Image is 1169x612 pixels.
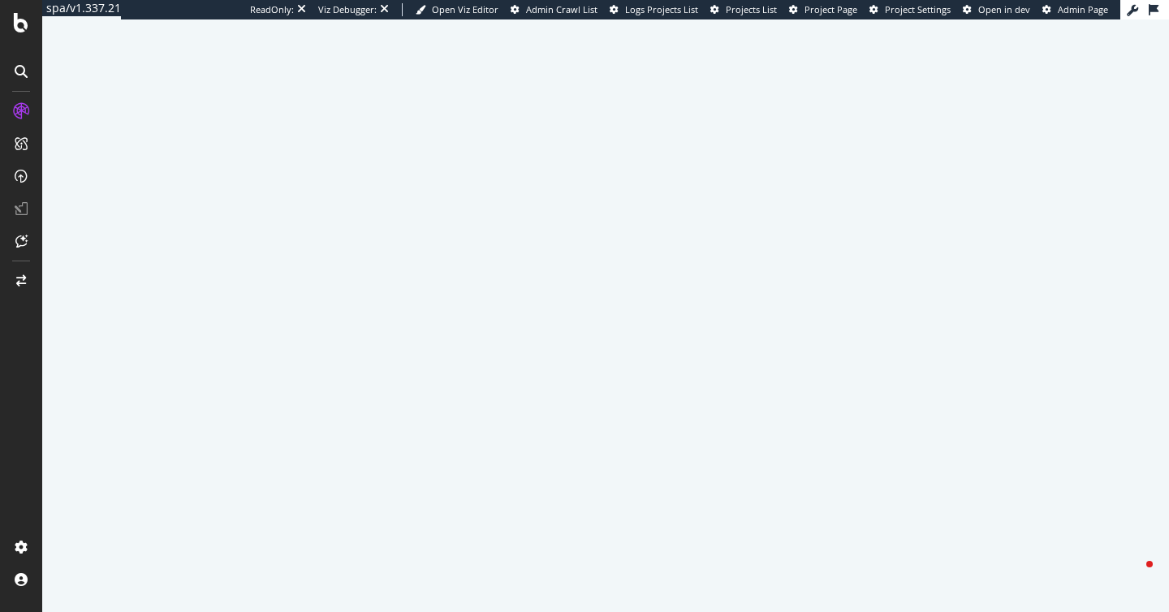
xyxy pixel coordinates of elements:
[511,3,597,16] a: Admin Crawl List
[416,3,498,16] a: Open Viz Editor
[610,3,698,16] a: Logs Projects List
[318,3,377,16] div: Viz Debugger:
[250,3,294,16] div: ReadOnly:
[526,3,597,15] span: Admin Crawl List
[432,3,498,15] span: Open Viz Editor
[710,3,777,16] a: Projects List
[726,3,777,15] span: Projects List
[1058,3,1108,15] span: Admin Page
[1114,557,1153,596] iframe: Intercom live chat
[978,3,1030,15] span: Open in dev
[1042,3,1108,16] a: Admin Page
[625,3,698,15] span: Logs Projects List
[885,3,951,15] span: Project Settings
[963,3,1030,16] a: Open in dev
[804,3,857,15] span: Project Page
[869,3,951,16] a: Project Settings
[789,3,857,16] a: Project Page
